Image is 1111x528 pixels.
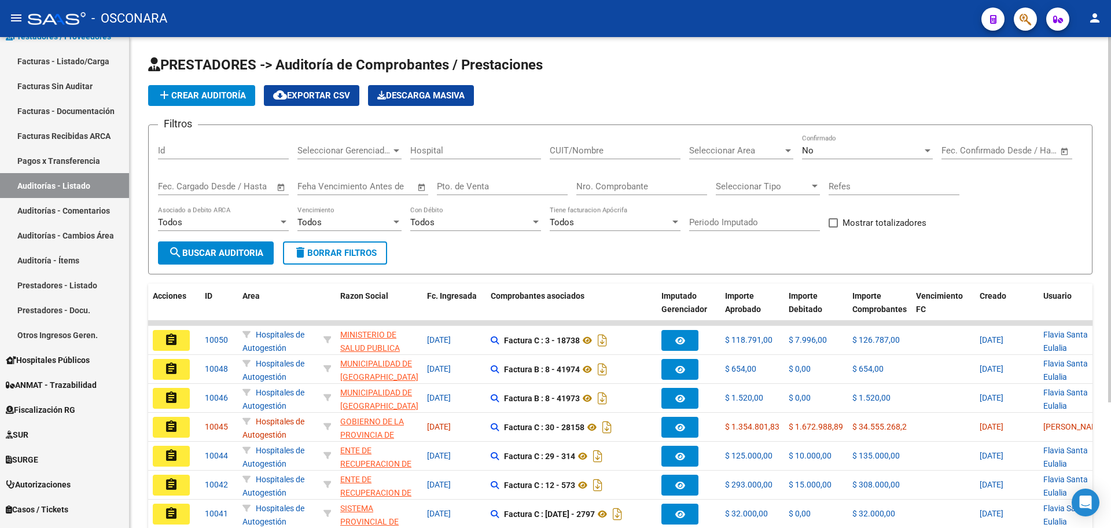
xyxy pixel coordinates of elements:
[1043,330,1088,353] span: Flavia Santa Eulalia
[843,216,926,230] span: Mostrar totalizadores
[716,181,810,192] span: Seleccionar Tipo
[657,284,720,335] datatable-header-cell: Imputado Gerenciador
[427,393,451,402] span: [DATE]
[164,449,178,463] mat-icon: assignment
[368,85,474,106] button: Descarga Masiva
[599,418,615,437] i: Descargar documento
[205,422,228,431] span: 10045
[242,330,304,353] span: Hospitales de Autogestión
[789,480,832,489] span: $ 15.000,00
[6,404,75,416] span: Fiscalización RG
[1043,388,1088,410] span: Flavia Santa Eulalia
[242,417,304,439] span: Hospitales de Autogestión
[852,393,891,402] span: $ 1.520,00
[504,394,580,403] strong: Factura B : 8 - 41973
[1088,11,1102,25] mat-icon: person
[164,420,178,434] mat-icon: assignment
[725,480,772,489] span: $ 293.000,00
[852,364,884,373] span: $ 654,00
[1043,422,1105,431] span: [PERSON_NAME]
[802,145,814,156] span: No
[504,509,595,519] strong: Factura C : [DATE] - 2797
[242,291,260,300] span: Area
[427,451,451,460] span: [DATE]
[340,502,418,526] div: - 30691822849
[157,90,246,101] span: Crear Auditoría
[852,291,907,314] span: Importe Comprobantes
[215,181,271,192] input: Fecha fin
[980,393,1003,402] span: [DATE]
[980,335,1003,344] span: [DATE]
[340,328,418,353] div: - 30671849473
[148,284,200,335] datatable-header-cell: Acciones
[336,284,422,335] datatable-header-cell: Razon Social
[297,217,322,228] span: Todos
[283,241,387,265] button: Borrar Filtros
[168,248,263,258] span: Buscar Auditoria
[980,480,1003,489] span: [DATE]
[273,90,350,101] span: Exportar CSV
[1043,291,1072,300] span: Usuario
[486,284,657,335] datatable-header-cell: Comprobantes asociados
[164,333,178,347] mat-icon: assignment
[595,331,610,350] i: Descargar documento
[980,364,1003,373] span: [DATE]
[550,217,574,228] span: Todos
[427,364,451,373] span: [DATE]
[852,509,895,518] span: $ 32.000,00
[410,217,435,228] span: Todos
[205,364,228,373] span: 10048
[720,284,784,335] datatable-header-cell: Importe Aprobado
[158,116,198,132] h3: Filtros
[148,57,543,73] span: PRESTADORES -> Auditoría de Comprobantes / Prestaciones
[168,245,182,259] mat-icon: search
[242,446,304,468] span: Hospitales de Autogestión
[725,393,763,402] span: $ 1.520,00
[789,291,822,314] span: Importe Debitado
[158,217,182,228] span: Todos
[1039,284,1102,335] datatable-header-cell: Usuario
[293,248,377,258] span: Borrar Filtros
[205,451,228,460] span: 10044
[340,388,418,424] span: MUNICIPALIDAD DE [GEOGRAPHIC_DATA][PERSON_NAME]
[725,451,772,460] span: $ 125.000,00
[148,85,255,106] button: Crear Auditoría
[610,505,625,523] i: Descargar documento
[491,291,584,300] span: Comprobantes asociados
[789,393,811,402] span: $ 0,00
[153,291,186,300] span: Acciones
[242,359,304,382] span: Hospitales de Autogestión
[273,88,287,102] mat-icon: cloud_download
[6,379,97,391] span: ANMAT - Trazabilidad
[980,509,1003,518] span: [DATE]
[340,473,418,497] div: - 30718615700
[725,335,772,344] span: $ 118.791,00
[1058,145,1072,158] button: Open calendar
[415,181,429,194] button: Open calendar
[158,181,205,192] input: Fecha inicio
[340,357,418,382] div: - 30545681508
[6,478,71,491] span: Autorizaciones
[205,335,228,344] span: 10050
[164,507,178,520] mat-icon: assignment
[275,181,288,194] button: Open calendar
[340,415,418,439] div: - 30999015162
[164,362,178,376] mat-icon: assignment
[91,6,167,31] span: - OSCONARA
[368,85,474,106] app-download-masive: Descarga masiva de comprobantes (adjuntos)
[590,476,605,494] i: Descargar documento
[427,335,451,344] span: [DATE]
[595,360,610,379] i: Descargar documento
[200,284,238,335] datatable-header-cell: ID
[427,480,451,489] span: [DATE]
[205,393,228,402] span: 10046
[377,90,465,101] span: Descarga Masiva
[789,451,832,460] span: $ 10.000,00
[725,291,761,314] span: Importe Aprobado
[725,422,779,431] span: $ 1.354.801,83
[427,509,451,518] span: [DATE]
[242,388,304,410] span: Hospitales de Autogestión
[1043,359,1088,382] span: Flavia Santa Eulalia
[725,364,756,373] span: $ 654,00
[6,428,28,441] span: SUR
